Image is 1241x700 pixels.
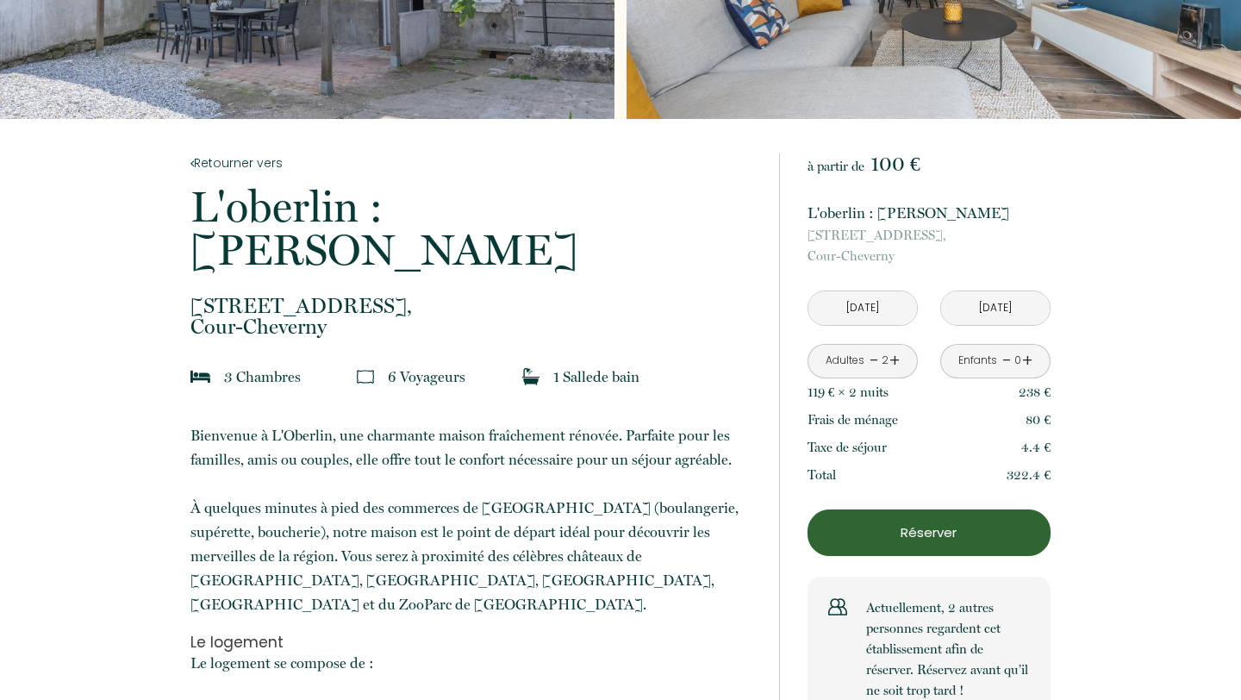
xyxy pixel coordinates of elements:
[295,368,301,385] span: s
[190,185,756,272] p: L'oberlin : [PERSON_NAME]
[883,384,889,400] span: s
[808,382,889,403] p: 119 € × 2 nuit
[808,509,1051,556] button: Réserver
[1007,465,1051,485] p: 322.4 €
[814,522,1045,543] p: Réserver
[1021,437,1051,458] p: 4.4 €
[889,347,900,374] a: +
[553,365,639,389] p: 1 Salle de bain
[808,409,898,430] p: Frais de ménage
[828,597,847,616] img: users
[190,634,756,651] h2: Le logement
[190,296,756,337] p: Cour-Cheverny
[1022,347,1032,374] a: +
[808,225,1051,246] span: [STREET_ADDRESS],
[190,153,756,172] a: Retourner vers
[459,368,465,385] span: s
[808,201,1051,225] p: L'oberlin : [PERSON_NAME]
[870,347,879,374] a: -
[808,465,836,485] p: Total
[808,225,1051,266] p: Cour-Cheverny
[190,296,756,316] span: [STREET_ADDRESS],
[941,291,1050,325] input: Départ
[190,427,739,613] span: Bienvenue à L'Oberlin, une charmante maison fraîchement rénovée. Parfaite pour les familles, amis...
[357,368,374,385] img: guests
[808,437,887,458] p: Taxe de séjour
[388,365,465,389] p: 6 Voyageur
[826,353,864,369] div: Adultes
[224,365,301,389] p: 3 Chambre
[1002,347,1012,374] a: -
[1019,382,1051,403] p: 238 €
[1026,409,1051,430] p: 80 €
[870,152,920,176] span: 100 €
[880,353,889,369] div: 2
[808,159,864,174] span: à partir de
[808,291,917,325] input: Arrivée
[958,353,997,369] div: Enfants
[1013,353,1022,369] div: 0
